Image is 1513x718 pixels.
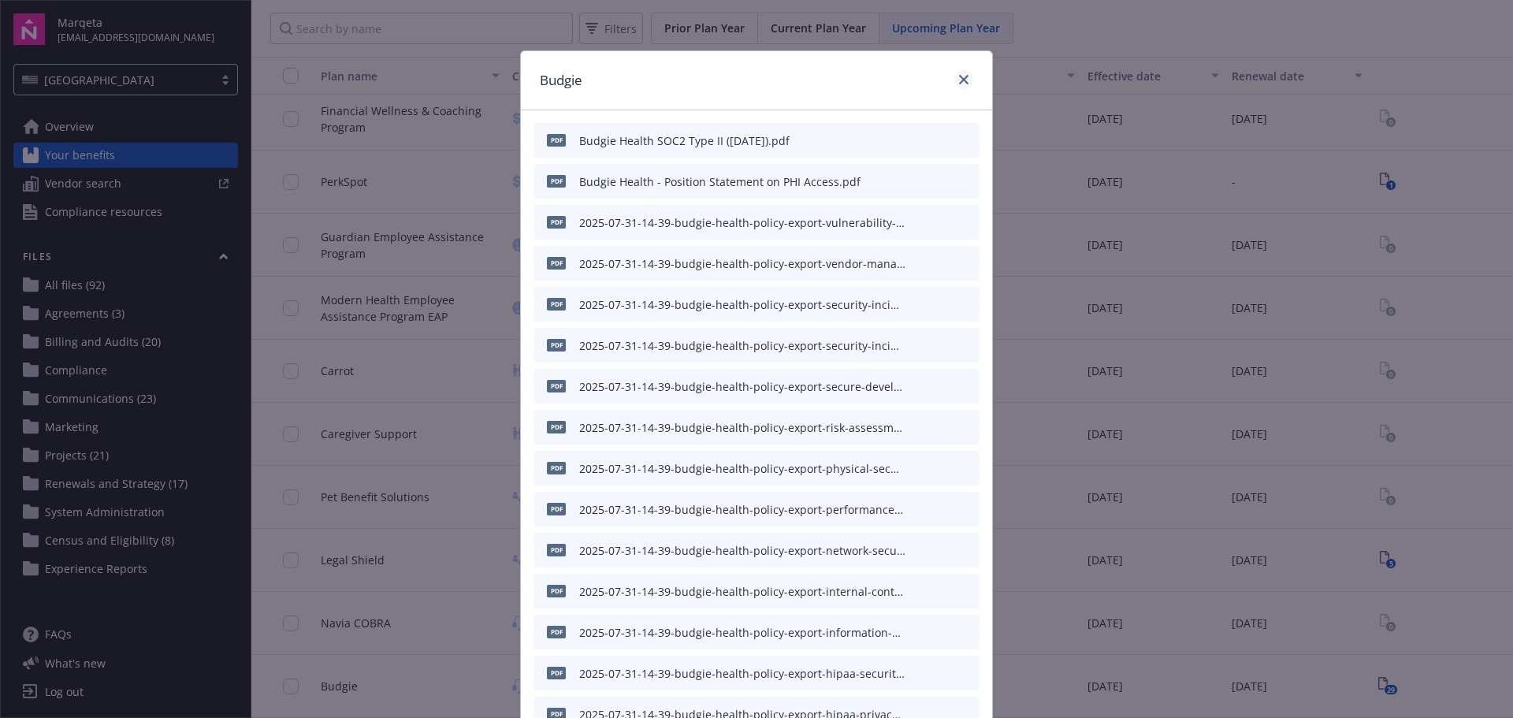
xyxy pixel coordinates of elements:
div: 2025-07-31-14-39-budgie-health-policy-export-internal-control-policy.pdf [579,583,905,600]
button: preview file [959,296,973,313]
button: download file [934,583,946,600]
span: pdf [547,667,566,679]
div: 2025-07-31-14-39-budgie-health-policy-export-security-incident-response-plan---hipaa-addendum.pdf [579,296,905,313]
button: download file [934,624,946,641]
button: download file [934,214,946,231]
button: preview file [959,501,973,518]
span: pdf [547,626,566,638]
button: preview file [959,624,973,641]
div: 2025-07-31-14-39-budgie-health-policy-export-security-incident-response-plan.pdf [579,337,905,354]
div: Budgie Health SOC2 Type II ([DATE]).pdf [579,132,790,149]
span: pdf [547,339,566,351]
button: download file [934,501,946,518]
h1: Budgie [540,70,582,91]
button: preview file [959,173,973,190]
span: pdf [547,380,566,392]
span: pdf [547,462,566,474]
div: 2025-07-31-14-39-budgie-health-policy-export-secure-development-policy.pdf [579,378,905,395]
button: preview file [959,542,973,559]
button: download file [934,337,946,354]
button: download file [934,132,946,149]
button: preview file [959,337,973,354]
div: 2025-07-31-14-39-budgie-health-policy-export-performance-review-policy.pdf [579,501,905,518]
span: pdf [547,175,566,187]
div: 2025-07-31-14-39-budgie-health-policy-export-information-security-policy.pdf [579,624,905,641]
button: preview file [959,460,973,477]
button: download file [934,542,946,559]
div: 2025-07-31-14-39-budgie-health-policy-export-hipaa-security-policy-and-procedures-manual.pdf [579,665,905,682]
button: preview file [959,132,973,149]
button: download file [934,419,946,436]
div: 2025-07-31-14-39-budgie-health-policy-export-physical-security-policy.pdf [579,460,905,477]
div: 2025-07-31-14-39-budgie-health-policy-export-risk-assessment-and-treatment-policy.pdf [579,419,905,436]
button: download file [934,255,946,272]
span: pdf [547,134,566,146]
button: download file [934,460,946,477]
button: download file [934,665,946,682]
button: preview file [959,378,973,395]
button: preview file [959,255,973,272]
a: close [954,70,973,89]
button: preview file [959,583,973,600]
button: preview file [959,419,973,436]
span: pdf [547,503,566,515]
span: pdf [547,421,566,433]
div: 2025-07-31-14-39-budgie-health-policy-export-vulnerability-and-patch-management-policy.pdf [579,214,905,231]
button: download file [934,378,946,395]
button: preview file [959,665,973,682]
div: Budgie Health - Position Statement on PHI Access.pdf [579,173,861,190]
span: pdf [547,298,566,310]
button: download file [934,173,946,190]
span: pdf [547,257,566,269]
span: pdf [547,544,566,556]
span: pdf [547,216,566,228]
div: 2025-07-31-14-39-budgie-health-policy-export-vendor-management-policy.pdf [579,255,905,272]
button: preview file [959,214,973,231]
div: 2025-07-31-14-39-budgie-health-policy-export-network-security-policy.pdf [579,542,905,559]
button: download file [934,296,946,313]
span: pdf [547,585,566,597]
